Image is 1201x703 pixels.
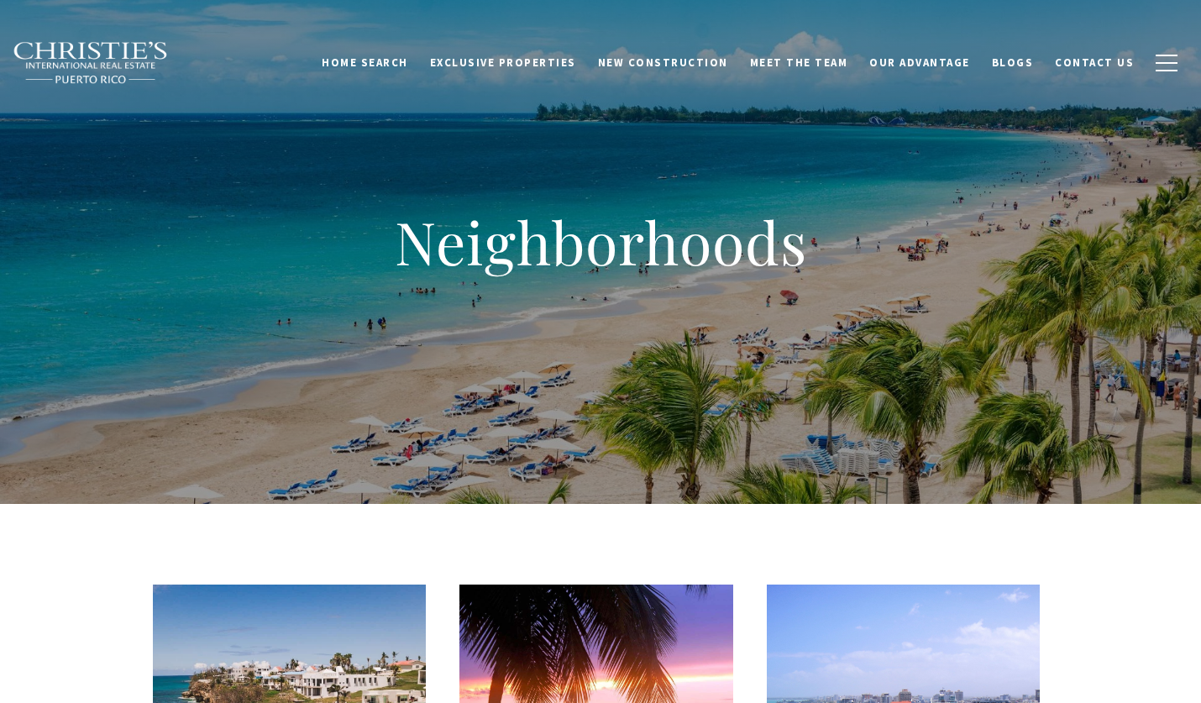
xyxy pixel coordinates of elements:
span: Blogs [992,55,1034,69]
span: Contact Us [1055,55,1134,69]
h1: Neighborhoods [265,205,936,279]
a: Our Advantage [858,46,981,78]
a: Exclusive Properties [419,46,587,78]
span: Exclusive Properties [430,55,576,69]
a: Blogs [981,46,1045,78]
img: Christie's International Real Estate black text logo [13,41,169,85]
a: Home Search [311,46,419,78]
a: New Construction [587,46,739,78]
span: Our Advantage [869,55,970,69]
a: Meet the Team [739,46,859,78]
span: New Construction [598,55,728,69]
